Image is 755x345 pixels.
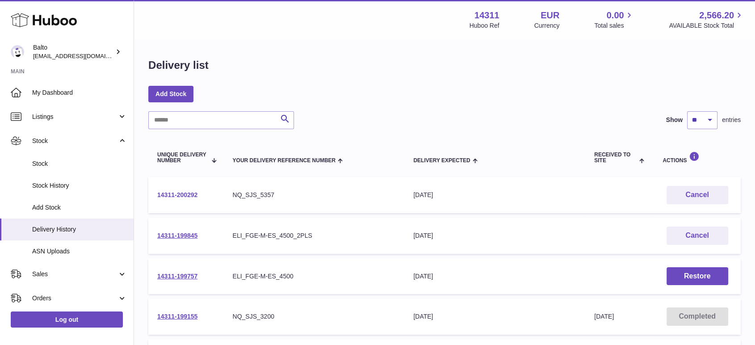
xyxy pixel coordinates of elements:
[11,45,24,59] img: ops@balto.fr
[722,116,741,124] span: entries
[669,21,744,30] span: AVAILABLE Stock Total
[413,272,576,281] div: [DATE]
[232,272,395,281] div: ELI_FGE-M-ES_4500
[32,137,117,145] span: Stock
[413,191,576,199] div: [DATE]
[667,227,728,245] button: Cancel
[470,21,499,30] div: Huboo Ref
[32,203,127,212] span: Add Stock
[666,116,683,124] label: Show
[413,158,470,164] span: Delivery Expected
[232,158,336,164] span: Your Delivery Reference Number
[32,247,127,256] span: ASN Uploads
[157,191,197,198] a: 14311-200292
[232,312,395,321] div: NQ_SJS_3200
[594,9,634,30] a: 0.00 Total sales
[32,225,127,234] span: Delivery History
[148,86,193,102] a: Add Stock
[413,231,576,240] div: [DATE]
[607,9,624,21] span: 0.00
[157,152,207,164] span: Unique Delivery Number
[32,270,117,278] span: Sales
[541,9,559,21] strong: EUR
[474,9,499,21] strong: 14311
[33,52,131,59] span: [EMAIL_ADDRESS][DOMAIN_NAME]
[157,313,197,320] a: 14311-199155
[232,191,395,199] div: NQ_SJS_5357
[32,294,117,303] span: Orders
[33,43,113,60] div: Balto
[667,267,728,286] button: Restore
[32,181,127,190] span: Stock History
[32,113,117,121] span: Listings
[157,232,197,239] a: 14311-199845
[11,311,123,328] a: Log out
[157,273,197,280] a: 14311-199757
[32,160,127,168] span: Stock
[32,88,127,97] span: My Dashboard
[594,152,637,164] span: Received to Site
[669,9,744,30] a: 2,566.20 AVAILABLE Stock Total
[413,312,576,321] div: [DATE]
[594,313,614,320] span: [DATE]
[667,186,728,204] button: Cancel
[534,21,560,30] div: Currency
[232,231,395,240] div: ELI_FGE-M-ES_4500_2PLS
[594,21,634,30] span: Total sales
[663,151,732,164] div: Actions
[699,9,734,21] span: 2,566.20
[148,58,209,72] h1: Delivery list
